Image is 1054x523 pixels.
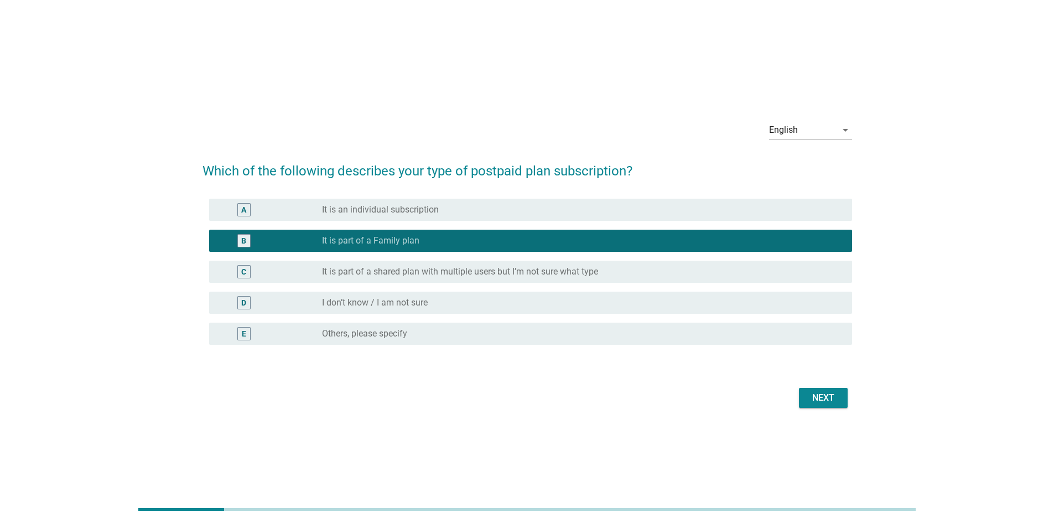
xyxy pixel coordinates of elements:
[241,266,246,277] div: C
[322,328,407,339] label: Others, please specify
[808,391,839,405] div: Next
[203,150,852,181] h2: Which of the following describes your type of postpaid plan subscription?
[241,235,246,246] div: B
[769,125,798,135] div: English
[839,123,852,137] i: arrow_drop_down
[322,266,598,277] label: It is part of a shared plan with multiple users but I’m not sure what type
[241,297,246,308] div: D
[799,388,848,408] button: Next
[242,328,246,339] div: E
[322,297,428,308] label: I don’t know / I am not sure
[322,235,419,246] label: It is part of a Family plan
[241,204,246,215] div: A
[322,204,439,215] label: It is an individual subscription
